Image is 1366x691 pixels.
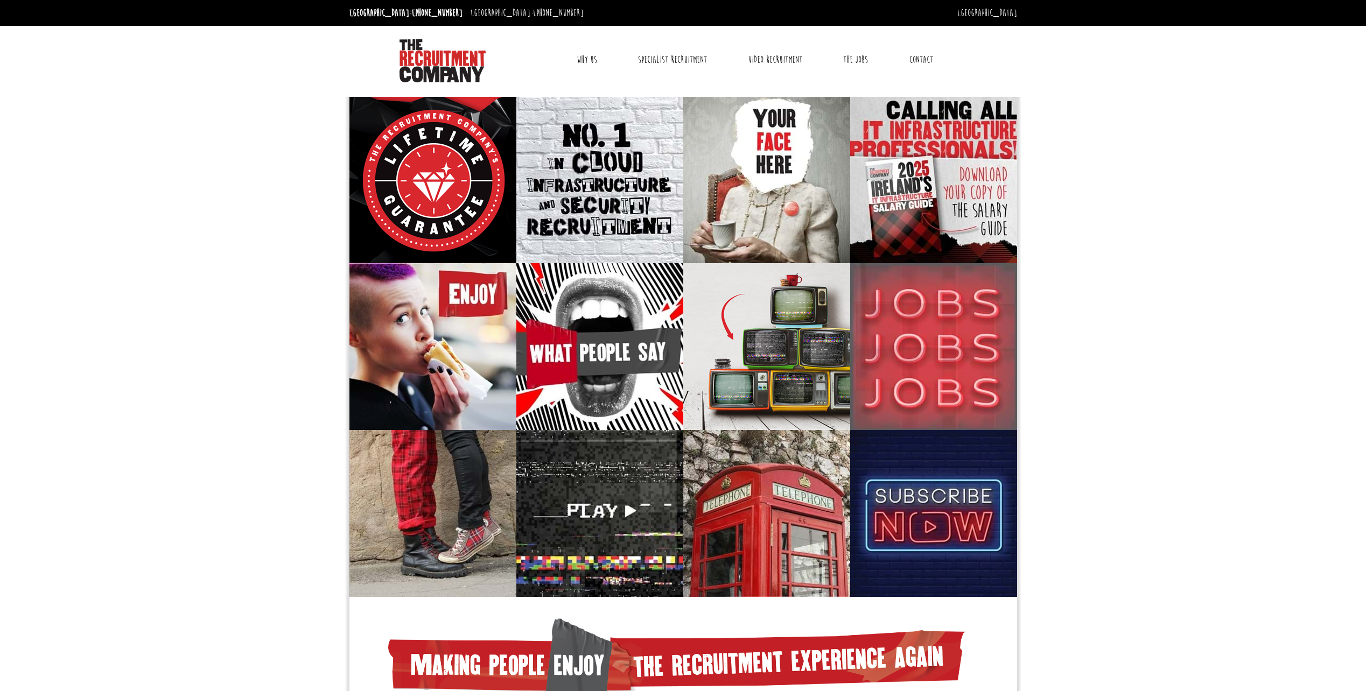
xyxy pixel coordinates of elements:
[957,7,1017,19] a: [GEOGRAPHIC_DATA]
[630,46,715,73] a: Specialist Recruitment
[740,46,810,73] a: Video Recruitment
[412,7,463,19] a: [PHONE_NUMBER]
[468,4,586,22] li: [GEOGRAPHIC_DATA]:
[400,39,486,82] img: The Recruitment Company
[347,4,465,22] li: [GEOGRAPHIC_DATA]:
[533,7,584,19] a: [PHONE_NUMBER]
[569,46,605,73] a: Why Us
[901,46,941,73] a: Contact
[835,46,876,73] a: The Jobs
